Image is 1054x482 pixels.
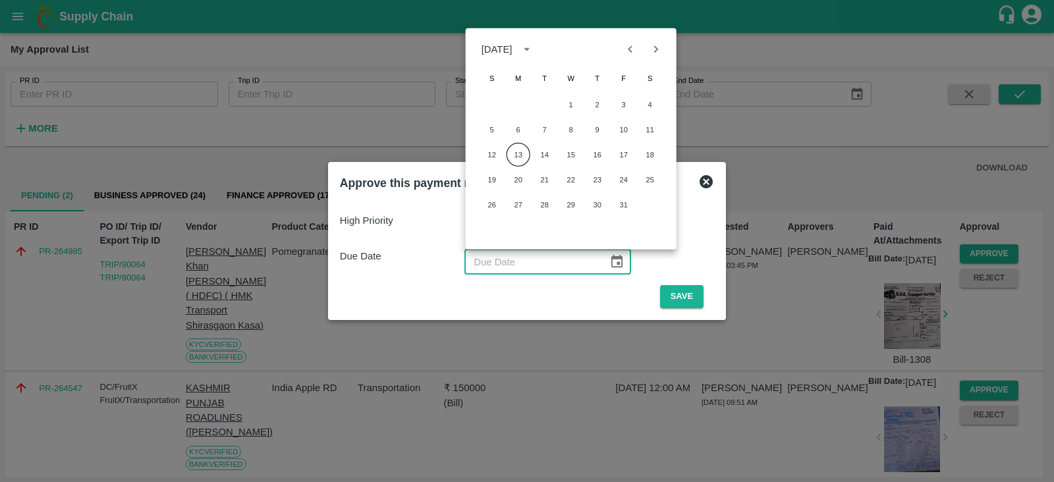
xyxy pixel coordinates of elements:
[464,249,599,274] input: Due Date
[586,168,609,192] button: 23
[533,193,557,217] button: 28
[340,213,464,228] p: High Priority
[533,118,557,142] button: 7
[612,193,636,217] button: 31
[340,176,506,190] b: Approve this payment request
[612,65,636,92] span: Friday
[559,168,583,192] button: 22
[533,65,557,92] span: Tuesday
[516,39,537,60] button: calendar view is open, switch to year view
[586,93,609,117] button: 2
[643,37,668,62] button: Next month
[638,93,662,117] button: 4
[507,168,530,192] button: 20
[480,118,504,142] button: 5
[604,249,629,274] button: Choose date
[480,168,504,192] button: 19
[533,143,557,167] button: 14
[559,65,583,92] span: Wednesday
[480,193,504,217] button: 26
[507,118,530,142] button: 6
[618,37,643,62] button: Previous month
[586,118,609,142] button: 9
[586,65,609,92] span: Thursday
[638,143,662,167] button: 18
[586,193,609,217] button: 30
[638,65,662,92] span: Saturday
[507,193,530,217] button: 27
[482,42,513,57] div: [DATE]
[559,118,583,142] button: 8
[480,65,504,92] span: Sunday
[660,285,704,308] button: Save
[533,168,557,192] button: 21
[612,118,636,142] button: 10
[507,143,530,167] button: 13
[638,118,662,142] button: 11
[612,93,636,117] button: 3
[507,65,530,92] span: Monday
[612,168,636,192] button: 24
[612,143,636,167] button: 17
[586,143,609,167] button: 16
[559,143,583,167] button: 15
[638,168,662,192] button: 25
[340,249,464,263] p: Due Date
[559,93,583,117] button: 1
[480,143,504,167] button: 12
[559,193,583,217] button: 29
